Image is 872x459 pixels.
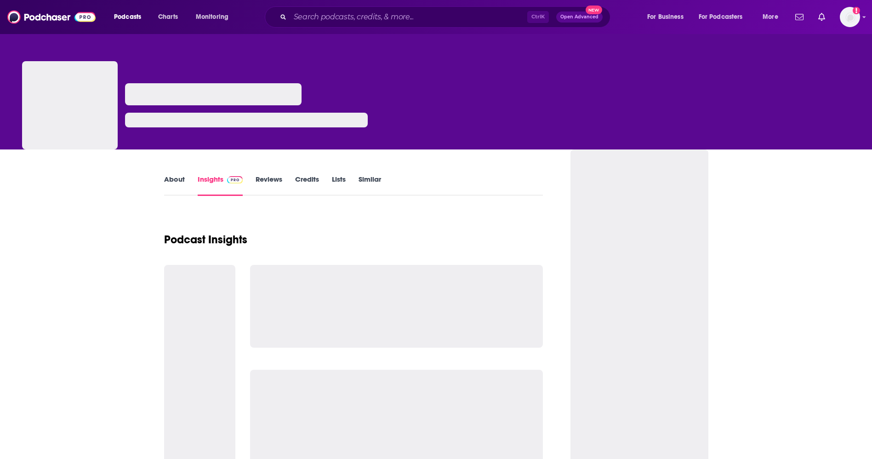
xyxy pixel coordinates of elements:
button: Open AdvancedNew [556,11,603,23]
button: Show profile menu [840,7,860,27]
span: Open Advanced [560,15,598,19]
h1: Podcast Insights [164,233,247,247]
span: New [586,6,602,14]
button: open menu [693,10,756,24]
a: Show notifications dropdown [815,9,829,25]
button: open menu [641,10,695,24]
a: Reviews [256,175,282,196]
span: Ctrl K [527,11,549,23]
span: For Podcasters [699,11,743,23]
img: Podchaser Pro [227,176,243,184]
span: Charts [158,11,178,23]
a: Lists [332,175,346,196]
img: User Profile [840,7,860,27]
a: Similar [359,175,381,196]
a: About [164,175,185,196]
button: open menu [189,10,240,24]
div: Search podcasts, credits, & more... [274,6,619,28]
span: Monitoring [196,11,228,23]
input: Search podcasts, credits, & more... [290,10,527,24]
a: Charts [152,10,183,24]
span: More [763,11,778,23]
svg: Add a profile image [853,7,860,14]
img: Podchaser - Follow, Share and Rate Podcasts [7,8,96,26]
button: open menu [756,10,790,24]
a: InsightsPodchaser Pro [198,175,243,196]
span: Podcasts [114,11,141,23]
span: For Business [647,11,684,23]
span: Logged in as evankrask [840,7,860,27]
a: Show notifications dropdown [792,9,807,25]
a: Credits [295,175,319,196]
button: open menu [108,10,153,24]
